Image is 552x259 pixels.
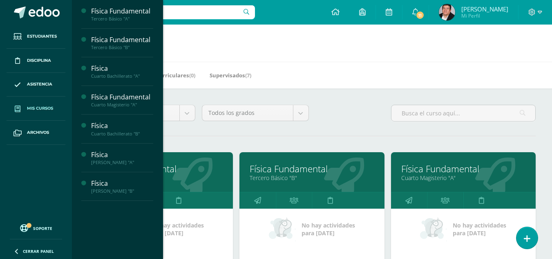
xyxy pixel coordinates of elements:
img: no_activities_small.png [420,217,447,241]
a: Asistencia [7,73,65,97]
div: Tercero Básico "A" [91,16,153,22]
div: Cuarto Bachillerato "A" [91,73,153,79]
div: Cuarto Magisterio "A" [91,102,153,108]
div: Física Fundamental [91,7,153,16]
input: Busca un usuario... [77,5,255,19]
div: Física [91,179,153,188]
a: FísicaCuarto Bachillerato "A" [91,64,153,79]
a: Mis cursos [7,97,65,121]
span: Estudiantes [27,33,57,40]
span: [PERSON_NAME] [461,5,508,13]
div: Física Fundamental [91,35,153,45]
span: Cerrar panel [23,248,54,254]
a: FísicaCuarto Bachillerato "B" [91,121,153,136]
div: Cuarto Bachillerato "B" [91,131,153,137]
a: Física Fundamental [401,162,525,175]
a: Física FundamentalTercero Básico "B" [91,35,153,50]
a: Física Fundamental [250,162,374,175]
a: Archivos [7,121,65,145]
span: Todos los grados [208,105,287,121]
span: Archivos [27,129,49,136]
div: Física Fundamental [91,92,153,102]
span: (7) [245,72,251,79]
a: Física[PERSON_NAME] "A" [91,150,153,165]
div: Física [91,150,153,160]
a: Física FundamentalTercero Básico "A" [91,7,153,22]
img: no_activities_small.png [269,217,296,241]
a: Todos los grados [202,105,308,121]
a: Cuarto Magisterio "A" [401,174,525,182]
span: 11 [416,11,425,20]
div: Física [91,64,153,73]
span: No hay actividades para [DATE] [302,221,355,237]
a: Mis Extracurriculares(0) [131,69,195,82]
div: [PERSON_NAME] "A" [91,160,153,165]
img: 8bea78a11afb96288084d23884a19f38.png [439,4,455,20]
span: Asistencia [27,81,52,88]
div: Física [91,121,153,131]
a: Estudiantes [7,25,65,49]
a: Física FundamentalCuarto Magisterio "A" [91,92,153,108]
span: No hay actividades para [DATE] [453,221,506,237]
a: Supervisados(7) [210,69,251,82]
input: Busca el curso aquí... [391,105,535,121]
span: Mi Perfil [461,12,508,19]
span: Soporte [33,225,52,231]
span: Mis cursos [27,105,53,112]
a: Física[PERSON_NAME] "B" [91,179,153,194]
a: Soporte [10,222,62,233]
span: No hay actividades para [DATE] [150,221,204,237]
span: (0) [189,72,195,79]
div: [PERSON_NAME] "B" [91,188,153,194]
div: Tercero Básico "B" [91,45,153,50]
a: Disciplina [7,49,65,73]
a: Tercero Básico "B" [250,174,374,182]
span: Disciplina [27,57,51,64]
